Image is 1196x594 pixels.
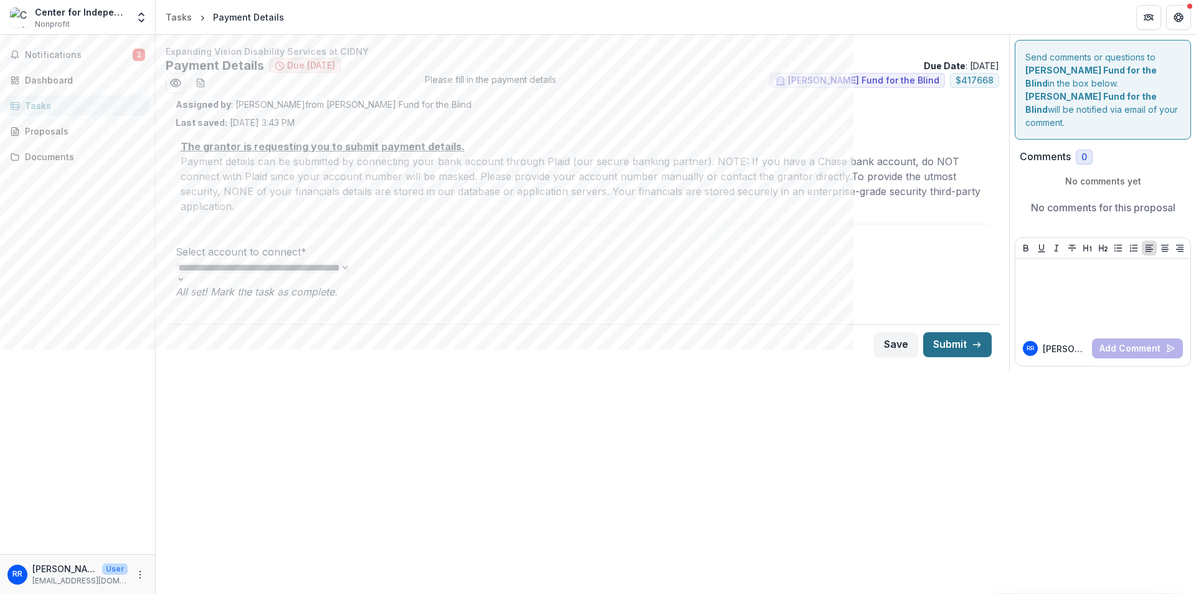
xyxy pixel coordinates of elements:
div: Dashboard [25,74,140,87]
button: Strike [1065,241,1080,256]
div: Rick Romash [1027,345,1034,352]
button: download-word-button [191,73,211,93]
button: Get Help [1166,5,1191,30]
p: [EMAIL_ADDRESS][DOMAIN_NAME] [32,575,128,587]
button: Align Right [1172,241,1187,256]
strong: Due Date [924,60,966,71]
p: [DATE] 3:43 PM [176,116,295,129]
span: 2 [133,49,145,61]
u: The grantor is requesting you to submit payment details. [181,140,465,153]
div: Payment Details [213,11,284,24]
button: Align Left [1142,241,1157,256]
span: [PERSON_NAME] Fund for the Blind [788,75,939,86]
label: Select account to connect [176,246,306,258]
button: Save [874,332,918,357]
button: Align Center [1157,241,1172,256]
button: More [133,567,148,582]
div: Proposals [25,125,140,138]
button: Open entity switcher [133,5,150,30]
p: [PERSON_NAME] [32,562,97,575]
div: Send comments or questions to in the box below. will be notified via email of your comment. [1015,40,1191,140]
div: Documents [25,150,140,163]
h2: Comments [1020,151,1071,163]
strong: Assigned by [176,99,231,110]
p: No comments for this proposal [1031,200,1175,215]
p: User [102,563,128,575]
p: : [DATE] [924,59,999,72]
strong: [PERSON_NAME] Fund for the Blind [1025,91,1157,115]
a: Documents [5,146,150,167]
p: Expanding Vision Disability Services at CIDNY [166,45,999,58]
a: Tasks [161,8,197,26]
strong: Last saved: [176,117,227,128]
a: Tasks [5,95,150,116]
span: Notifications [25,50,133,60]
button: Preview ea9514d9-b866-4abc-abbb-62bfd986a13e.pdf [166,73,186,93]
i: All set! Mark the task as complete. [176,285,338,298]
button: Heading 2 [1096,241,1111,256]
button: Underline [1034,241,1049,256]
button: Submit [923,332,992,357]
p: Payment details can be submitted by connecting your bank account through Plaid (our secure bankin... [181,154,984,214]
button: Add Comment [1092,338,1183,358]
button: Partners [1136,5,1161,30]
span: 0 [1081,152,1087,163]
nav: breadcrumb [161,8,289,26]
span: Please fill in the payment details [425,73,556,93]
a: Proposals [5,121,150,141]
a: Dashboard [5,70,150,90]
strong: [PERSON_NAME] Fund for the Blind [1025,65,1157,89]
p: : [PERSON_NAME] from [PERSON_NAME] Fund for the Blind [176,98,989,111]
span: Due [DATE] [287,60,335,71]
h2: Payment Details [166,58,264,73]
button: Italicize [1049,241,1064,256]
button: Notifications2 [5,45,150,65]
span: $ 417668 [956,75,994,86]
button: Ordered List [1126,241,1141,256]
div: Center for Independence of the Disabled, [US_STATE] [35,6,128,19]
div: Rick Romash [12,570,22,578]
p: No comments yet [1020,175,1186,188]
button: Bold [1018,241,1033,256]
span: Nonprofit [35,19,70,30]
button: Heading 1 [1080,241,1095,256]
p: [PERSON_NAME] [1043,342,1087,355]
div: Tasks [25,99,140,112]
button: Bullet List [1111,241,1126,256]
img: Center for Independence of the Disabled, New York [10,7,30,27]
div: Tasks [166,11,192,24]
